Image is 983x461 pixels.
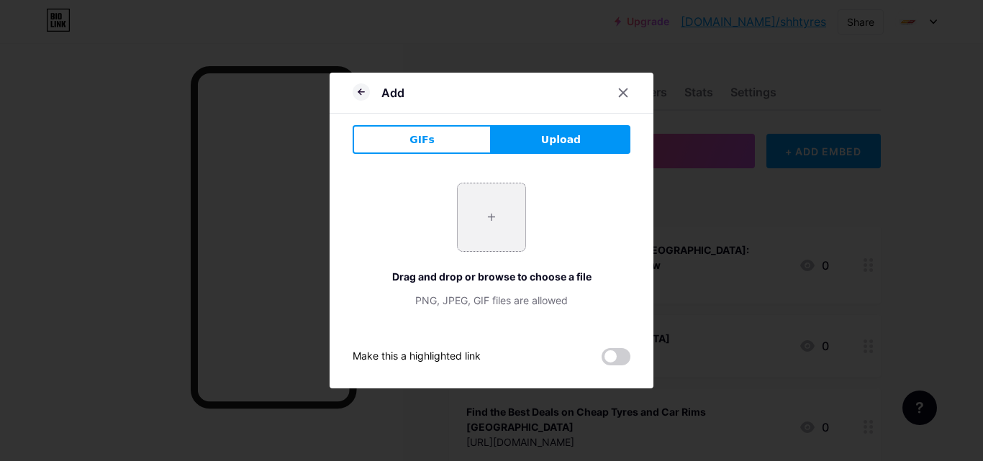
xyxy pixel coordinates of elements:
span: Upload [541,132,581,147]
button: Upload [491,125,630,154]
div: Add [381,84,404,101]
div: Make this a highlighted link [353,348,481,365]
button: GIFs [353,125,491,154]
div: Drag and drop or browse to choose a file [353,269,630,284]
span: GIFs [409,132,435,147]
div: PNG, JPEG, GIF files are allowed [353,293,630,308]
